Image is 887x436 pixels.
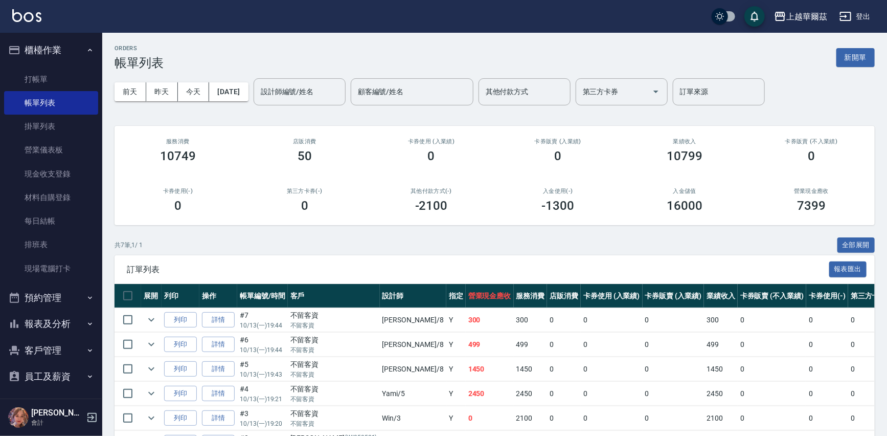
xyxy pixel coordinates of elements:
td: 0 [581,382,643,406]
h3: 0 [808,149,815,163]
p: 共 7 筆, 1 / 1 [115,241,143,250]
td: 0 [806,406,848,430]
button: expand row [144,361,159,377]
th: 帳單編號/時間 [237,284,288,308]
td: 2450 [466,382,514,406]
button: 登出 [835,7,875,26]
button: 列印 [164,312,197,328]
td: 0 [547,333,581,357]
button: 員工及薪資 [4,363,98,390]
th: 店販消費 [547,284,581,308]
th: 服務消費 [514,284,548,308]
td: 2450 [704,382,738,406]
td: 499 [704,333,738,357]
button: expand row [144,312,159,328]
td: 0 [738,406,806,430]
th: 操作 [199,284,237,308]
td: 300 [704,308,738,332]
button: 昨天 [146,82,178,101]
td: 0 [547,357,581,381]
a: 掛單列表 [4,115,98,138]
button: save [744,6,765,27]
a: 詳情 [202,361,235,377]
h3: 16000 [667,199,702,213]
td: 0 [738,333,806,357]
a: 現金收支登錄 [4,162,98,186]
td: Y [446,406,466,430]
button: 上越華爾茲 [770,6,831,27]
p: 不留客資 [290,395,377,404]
td: 0 [643,308,704,332]
h2: 店販消費 [254,138,356,145]
div: 不留客資 [290,335,377,345]
button: 櫃檯作業 [4,37,98,63]
th: 展開 [141,284,162,308]
h2: 卡券使用 (入業績) [380,138,483,145]
td: 0 [806,308,848,332]
td: 0 [581,333,643,357]
td: [PERSON_NAME] /8 [380,308,446,332]
td: 0 [547,406,581,430]
h5: [PERSON_NAME] [31,408,83,418]
td: 499 [514,333,548,357]
h2: 入金儲值 [633,188,736,194]
h3: -2100 [415,199,448,213]
td: Win /3 [380,406,446,430]
h3: 0 [428,149,435,163]
td: 0 [643,333,704,357]
h3: -1300 [542,199,575,213]
h2: 營業現金應收 [760,188,862,194]
button: [DATE] [209,82,248,101]
h2: 卡券販賣 (不入業績) [760,138,862,145]
h2: 業績收入 [633,138,736,145]
div: 不留客資 [290,359,377,370]
a: 營業儀表板 [4,138,98,162]
h2: 卡券販賣 (入業績) [507,138,609,145]
td: Y [446,357,466,381]
button: 列印 [164,361,197,377]
p: 會計 [31,418,83,427]
a: 詳情 [202,410,235,426]
button: expand row [144,386,159,401]
button: 前天 [115,82,146,101]
a: 排班表 [4,233,98,256]
a: 每日結帳 [4,209,98,233]
button: 列印 [164,337,197,353]
th: 設計師 [380,284,446,308]
button: 客戶管理 [4,337,98,364]
p: 10/13 (一) 19:21 [240,395,285,404]
button: 報表及分析 [4,311,98,337]
button: expand row [144,337,159,352]
h3: 10799 [667,149,702,163]
td: 0 [581,406,643,430]
th: 卡券販賣 (入業績) [643,284,704,308]
td: Yami /5 [380,382,446,406]
td: 300 [514,308,548,332]
td: 1450 [466,357,514,381]
td: #3 [237,406,288,430]
button: 全部展開 [837,237,875,253]
td: 2450 [514,382,548,406]
td: 0 [738,357,806,381]
img: Logo [12,9,41,22]
td: 0 [547,382,581,406]
a: 打帳單 [4,68,98,91]
td: 0 [643,357,704,381]
td: 0 [581,308,643,332]
td: 0 [643,382,704,406]
h3: 0 [554,149,561,163]
th: 營業現金應收 [466,284,514,308]
p: 不留客資 [290,345,377,355]
td: 0 [643,406,704,430]
td: 0 [806,357,848,381]
td: 0 [466,406,514,430]
h3: 帳單列表 [115,56,164,70]
p: 10/13 (一) 19:20 [240,419,285,428]
td: #6 [237,333,288,357]
td: Y [446,382,466,406]
a: 詳情 [202,337,235,353]
a: 新開單 [836,52,875,62]
p: 不留客資 [290,370,377,379]
a: 現場電腦打卡 [4,257,98,280]
td: 0 [738,382,806,406]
